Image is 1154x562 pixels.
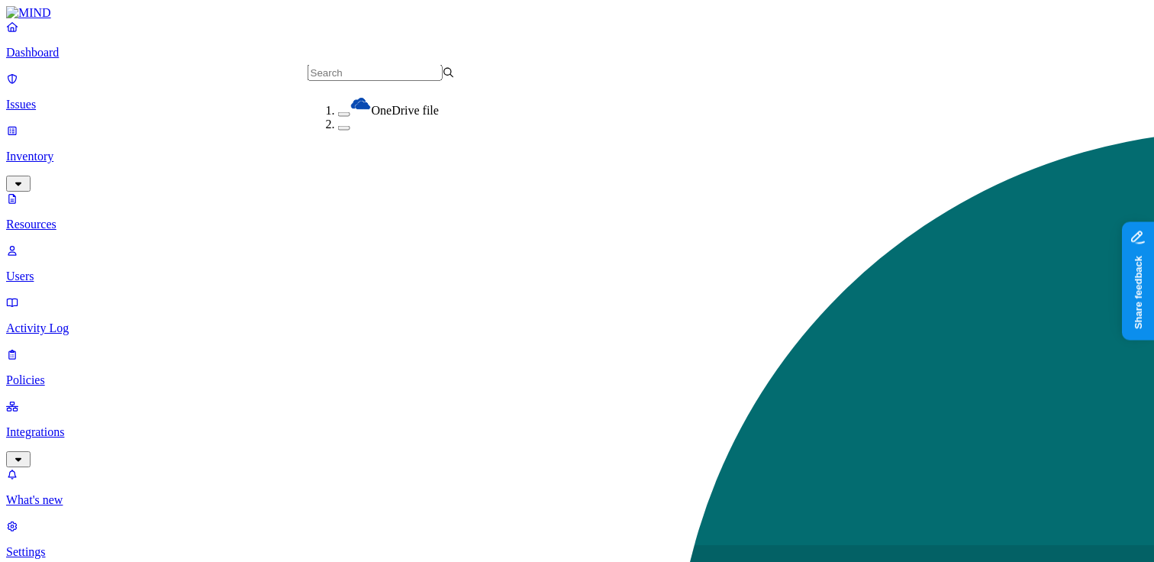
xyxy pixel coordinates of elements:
a: What's new [6,467,1148,507]
p: Issues [6,98,1148,111]
a: Integrations [6,399,1148,465]
span: OneDrive file [372,104,439,117]
p: Activity Log [6,321,1148,335]
p: Users [6,270,1148,283]
p: Dashboard [6,46,1148,60]
a: Users [6,244,1148,283]
iframe: Marker.io feedback button [1122,222,1154,341]
a: Dashboard [6,20,1148,60]
a: Policies [6,347,1148,387]
p: Resources [6,218,1148,231]
p: Integrations [6,425,1148,439]
input: Search [308,65,443,81]
a: Issues [6,72,1148,111]
a: Settings [6,519,1148,559]
a: Activity Log [6,296,1148,335]
p: Inventory [6,150,1148,163]
p: Settings [6,545,1148,559]
p: Policies [6,373,1148,387]
p: What's new [6,493,1148,507]
a: Resources [6,192,1148,231]
img: onedrive [350,93,372,115]
img: MIND [6,6,51,20]
a: MIND [6,6,1148,20]
a: Inventory [6,124,1148,189]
